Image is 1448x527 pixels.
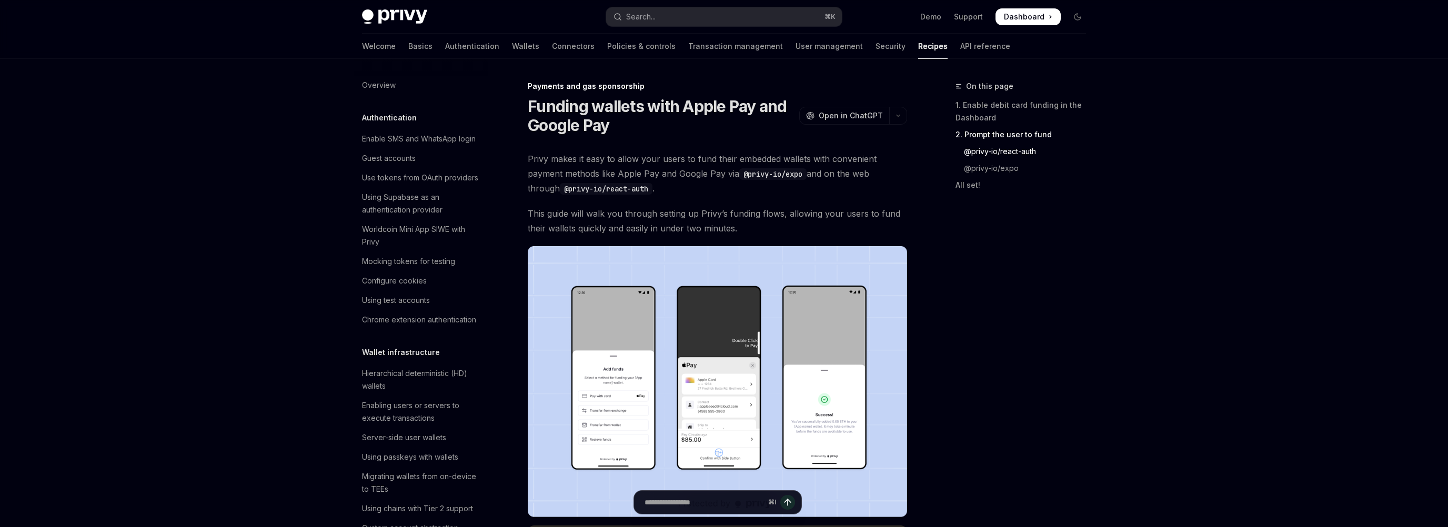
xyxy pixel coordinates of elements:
div: Search... [626,11,656,23]
div: Enabling users or servers to execute transactions [362,399,482,424]
a: Authentication [445,34,499,59]
a: User management [796,34,863,59]
button: Toggle dark mode [1069,8,1086,25]
div: Overview [362,79,396,92]
a: Wallets [512,34,539,59]
a: 2. Prompt the user to fund [956,126,1094,143]
a: Recipes [918,34,948,59]
a: Server-side user wallets [354,428,488,447]
a: Support [954,12,983,22]
div: Hierarchical deterministic (HD) wallets [362,367,482,392]
a: Worldcoin Mini App SIWE with Privy [354,220,488,251]
h1: Funding wallets with Apple Pay and Google Pay [528,97,795,135]
button: Open search [606,7,842,26]
div: Chrome extension authentication [362,313,476,326]
a: Welcome [362,34,396,59]
a: Enable SMS and WhatsApp login [354,129,488,148]
button: Send message [780,495,795,510]
a: Policies & controls [607,34,676,59]
a: Demo [920,12,941,22]
span: This guide will walk you through setting up Privy’s funding flows, allowing your users to fund th... [528,206,907,236]
div: Worldcoin Mini App SIWE with Privy [362,223,482,248]
div: Using passkeys with wallets [362,451,458,463]
div: Using chains with Tier 2 support [362,502,473,515]
a: @privy-io/react-auth [956,143,1094,160]
a: Enabling users or servers to execute transactions [354,396,488,428]
a: Hierarchical deterministic (HD) wallets [354,364,488,396]
div: Enable SMS and WhatsApp login [362,133,476,145]
a: Security [876,34,906,59]
div: Using Supabase as an authentication provider [362,191,482,216]
a: Using passkeys with wallets [354,448,488,467]
a: Configure cookies [354,271,488,290]
a: All set! [956,177,1094,194]
span: Open in ChatGPT [819,110,883,121]
span: Privy makes it easy to allow your users to fund their embedded wallets with convenient payment me... [528,151,907,196]
div: Payments and gas sponsorship [528,81,907,92]
div: Guest accounts [362,152,416,165]
a: @privy-io/expo [956,160,1094,177]
a: API reference [960,34,1010,59]
span: ⌘ K [824,13,836,21]
h5: Authentication [362,112,417,124]
input: Ask a question... [645,491,764,514]
a: Use tokens from OAuth providers [354,168,488,187]
a: Mocking tokens for testing [354,252,488,271]
a: Using test accounts [354,291,488,310]
a: Basics [408,34,433,59]
div: Configure cookies [362,275,427,287]
a: Using Supabase as an authentication provider [354,188,488,219]
div: Mocking tokens for testing [362,255,455,268]
span: Dashboard [1004,12,1044,22]
a: Using chains with Tier 2 support [354,499,488,518]
a: Connectors [552,34,595,59]
img: card-based-funding [528,246,907,517]
a: Chrome extension authentication [354,310,488,329]
div: Use tokens from OAuth providers [362,171,478,184]
code: @privy-io/react-auth [560,183,652,195]
a: 1. Enable debit card funding in the Dashboard [956,97,1094,126]
h5: Wallet infrastructure [362,346,440,359]
a: Dashboard [996,8,1061,25]
img: dark logo [362,9,427,24]
a: Transaction management [688,34,783,59]
code: @privy-io/expo [739,168,807,180]
a: Overview [354,76,488,95]
button: Open in ChatGPT [799,107,889,125]
div: Migrating wallets from on-device to TEEs [362,470,482,495]
div: Server-side user wallets [362,431,446,444]
span: On this page [966,80,1013,93]
a: Migrating wallets from on-device to TEEs [354,467,488,499]
div: Using test accounts [362,294,430,307]
a: Guest accounts [354,149,488,168]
